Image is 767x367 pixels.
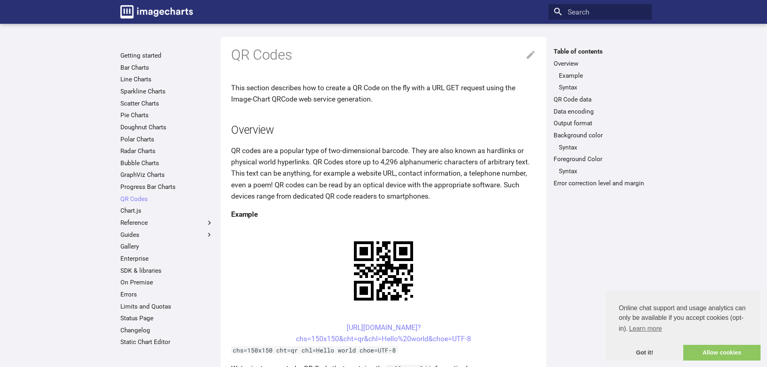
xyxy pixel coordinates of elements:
nav: Foreground Color [554,167,647,175]
a: Bar Charts [120,64,213,72]
a: Getting started [120,52,213,60]
a: Static Chart Editor [120,338,213,346]
a: SDK & libraries [120,267,213,275]
a: dismiss cookie message [606,345,683,361]
a: Polar Charts [120,135,213,143]
a: Sparkline Charts [120,87,213,95]
a: QR Codes [120,195,213,203]
a: On Premise [120,278,213,286]
nav: Overview [554,72,647,92]
a: Pie Charts [120,111,213,119]
div: cookieconsent [606,290,761,361]
a: Syntax [559,167,647,175]
h1: QR Codes [231,46,536,64]
a: Bubble Charts [120,159,213,167]
a: Background color [554,131,647,139]
h2: Overview [231,122,536,138]
code: chs=150x150 cht=qr chl=Hello world choe=UTF-8 [231,346,398,354]
span: Online chat support and usage analytics can only be available if you accept cookies (opt-in). [619,303,748,335]
a: Overview [554,60,647,68]
a: Output format [554,119,647,127]
a: Scatter Charts [120,100,213,108]
a: Image-Charts documentation [117,2,196,22]
a: Status Page [120,314,213,322]
a: Changelog [120,326,213,334]
a: Limits and Quotas [120,303,213,311]
a: Example [559,72,647,80]
a: GraphViz Charts [120,171,213,179]
a: Errors [120,290,213,299]
img: logo [120,5,193,19]
a: Syntax [559,83,647,91]
a: Gallery [120,243,213,251]
a: Error correction level and margin [554,179,647,187]
a: Chart.js [120,207,213,215]
a: [URL][DOMAIN_NAME]?chs=150x150&cht=qr&chl=Hello%20world&choe=UTF-8 [296,323,471,343]
input: Search [548,4,652,20]
img: chart [340,227,427,315]
a: Radar Charts [120,147,213,155]
a: Progress Bar Charts [120,183,213,191]
label: Reference [120,219,213,227]
p: QR codes are a popular type of two-dimensional barcode. They are also known as hardlinks or physi... [231,145,536,202]
label: Guides [120,231,213,239]
a: Foreground Color [554,155,647,163]
a: Doughnut Charts [120,123,213,131]
h4: Example [231,209,536,220]
a: Data encoding [554,108,647,116]
a: allow cookies [683,345,761,361]
a: learn more about cookies [628,323,663,335]
label: Table of contents [548,48,652,56]
a: Enterprise [120,255,213,263]
a: Syntax [559,143,647,151]
a: Line Charts [120,75,213,83]
nav: Background color [554,143,647,151]
a: QR Code data [554,95,647,104]
p: This section describes how to create a QR Code on the fly with a URL GET request using the Image-... [231,82,536,105]
nav: Table of contents [548,48,652,187]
